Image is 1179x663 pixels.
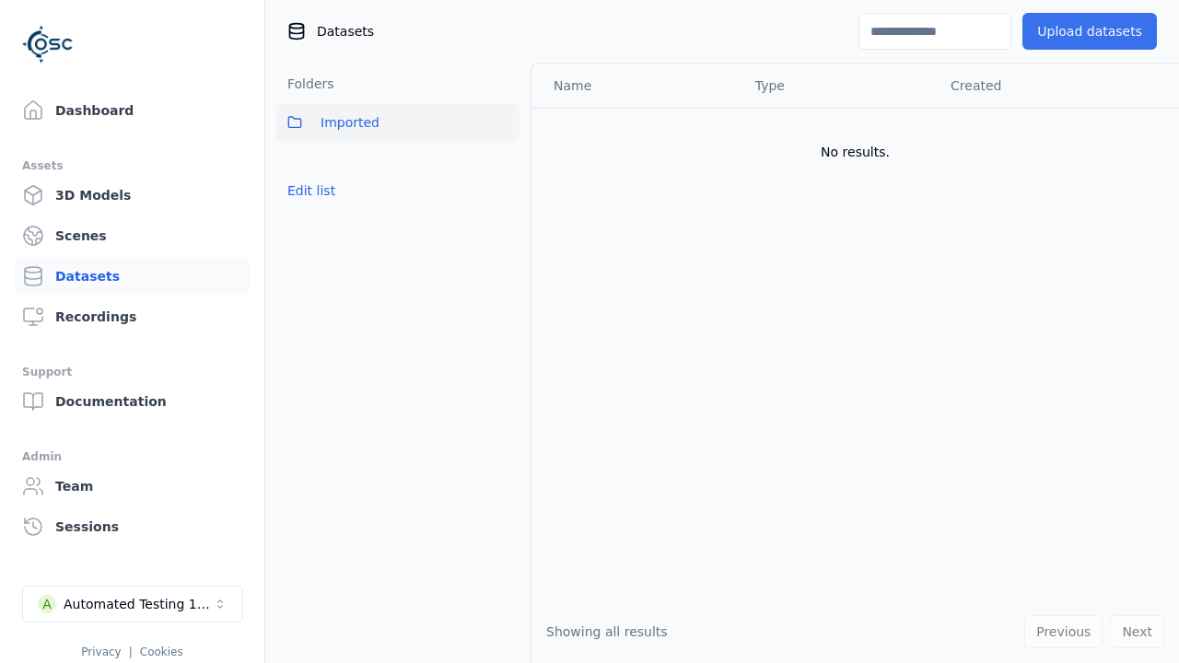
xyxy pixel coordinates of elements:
button: Upload datasets [1022,13,1157,50]
span: | [129,646,133,658]
button: Edit list [276,174,346,207]
a: 3D Models [15,177,250,214]
div: Admin [22,446,242,468]
a: Scenes [15,217,250,254]
a: Team [15,468,250,505]
div: Automated Testing 1 - Playwright [64,595,213,613]
a: Sessions [15,508,250,545]
a: Dashboard [15,92,250,129]
img: Logo [22,18,74,70]
td: No results. [531,108,1179,196]
span: Showing all results [546,624,668,639]
a: Datasets [15,258,250,295]
span: Imported [321,111,379,134]
th: Name [531,64,741,108]
a: Privacy [81,646,121,658]
span: Datasets [317,22,374,41]
button: Select a workspace [22,586,243,622]
a: Recordings [15,298,250,335]
th: Created [936,64,1150,108]
div: Assets [22,155,242,177]
div: Support [22,361,242,383]
h3: Folders [276,75,334,93]
button: Imported [276,104,519,141]
div: A [38,595,56,613]
a: Cookies [140,646,183,658]
a: Documentation [15,383,250,420]
th: Type [741,64,936,108]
